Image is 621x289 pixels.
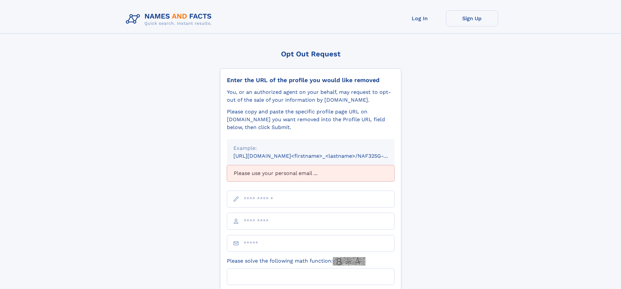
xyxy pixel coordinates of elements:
div: Please copy and paste the specific profile page URL on [DOMAIN_NAME] you want removed into the Pr... [227,108,394,131]
small: [URL][DOMAIN_NAME]<firstname>_<lastname>/NAF325G-xxxxxxxx [233,153,407,159]
div: Example: [233,144,388,152]
a: Sign Up [446,10,498,26]
img: Logo Names and Facts [123,10,217,28]
div: Please use your personal email ... [227,165,394,181]
div: You, or an authorized agent on your behalf, may request to opt-out of the sale of your informatio... [227,88,394,104]
div: Enter the URL of the profile you would like removed [227,77,394,84]
div: Opt Out Request [220,50,401,58]
a: Log In [394,10,446,26]
label: Please solve the following math function: [227,257,365,266]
